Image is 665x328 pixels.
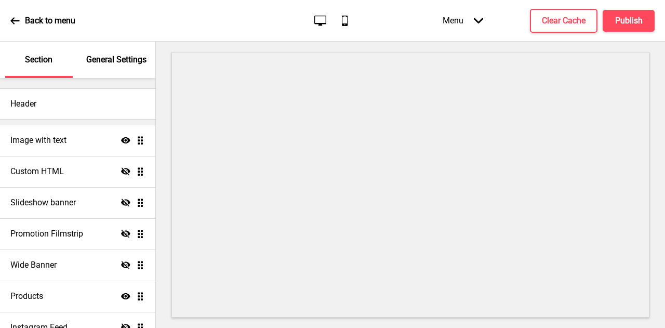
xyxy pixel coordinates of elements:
p: Section [25,54,52,65]
h4: Header [10,98,36,110]
h4: Wide Banner [10,259,57,271]
h4: Image with text [10,135,66,146]
h4: Publish [615,15,643,27]
h4: Promotion Filmstrip [10,228,83,240]
h4: Clear Cache [542,15,586,27]
button: Clear Cache [530,9,597,33]
h4: Slideshow banner [10,197,76,208]
a: Back to menu [10,7,75,35]
button: Publish [603,10,655,32]
p: Back to menu [25,15,75,27]
h4: Custom HTML [10,166,64,177]
div: Menu [432,5,494,36]
p: General Settings [86,54,147,65]
h4: Products [10,291,43,302]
